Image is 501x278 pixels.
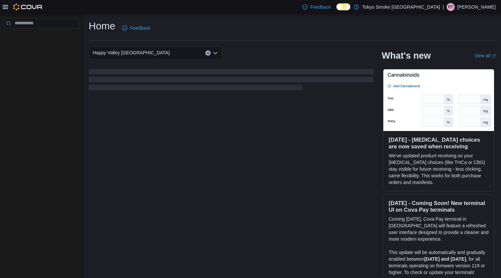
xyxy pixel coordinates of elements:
[336,3,350,10] input: Dark Mode
[89,19,115,33] h1: Home
[119,21,153,35] a: Feedback
[389,152,489,186] p: We've updated product receiving so your [MEDICAL_DATA] choices (like THCa or CBG) stay visible fo...
[205,50,211,56] button: Clear input
[4,30,79,46] nav: Complex example
[447,3,455,11] div: Raelynn Tucker
[389,136,489,150] h3: [DATE] - [MEDICAL_DATA] choices are now saved when receiving
[474,53,496,58] a: View allExternal link
[13,4,43,10] img: Cova
[300,0,333,14] a: Feedback
[310,4,331,10] span: Feedback
[362,3,440,11] p: Tokyo Smoke [GEOGRAPHIC_DATA]
[389,200,489,213] h3: [DATE] - Coming Soon! New terminal UI on Cova Pay terminals
[424,256,466,262] strong: [DATE] and [DATE]
[93,49,170,57] span: Happy Valley [GEOGRAPHIC_DATA]
[89,70,374,92] span: Loading
[130,25,150,31] span: Feedback
[492,54,496,58] svg: External link
[457,3,496,11] p: [PERSON_NAME]
[443,3,444,11] p: |
[213,50,218,56] button: Open list of options
[389,216,489,242] p: Coming [DATE], Cova Pay terminal in [GEOGRAPHIC_DATA] will feature a refreshed user interface des...
[382,50,431,61] h2: What's new
[336,10,337,11] span: Dark Mode
[448,3,453,11] span: RT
